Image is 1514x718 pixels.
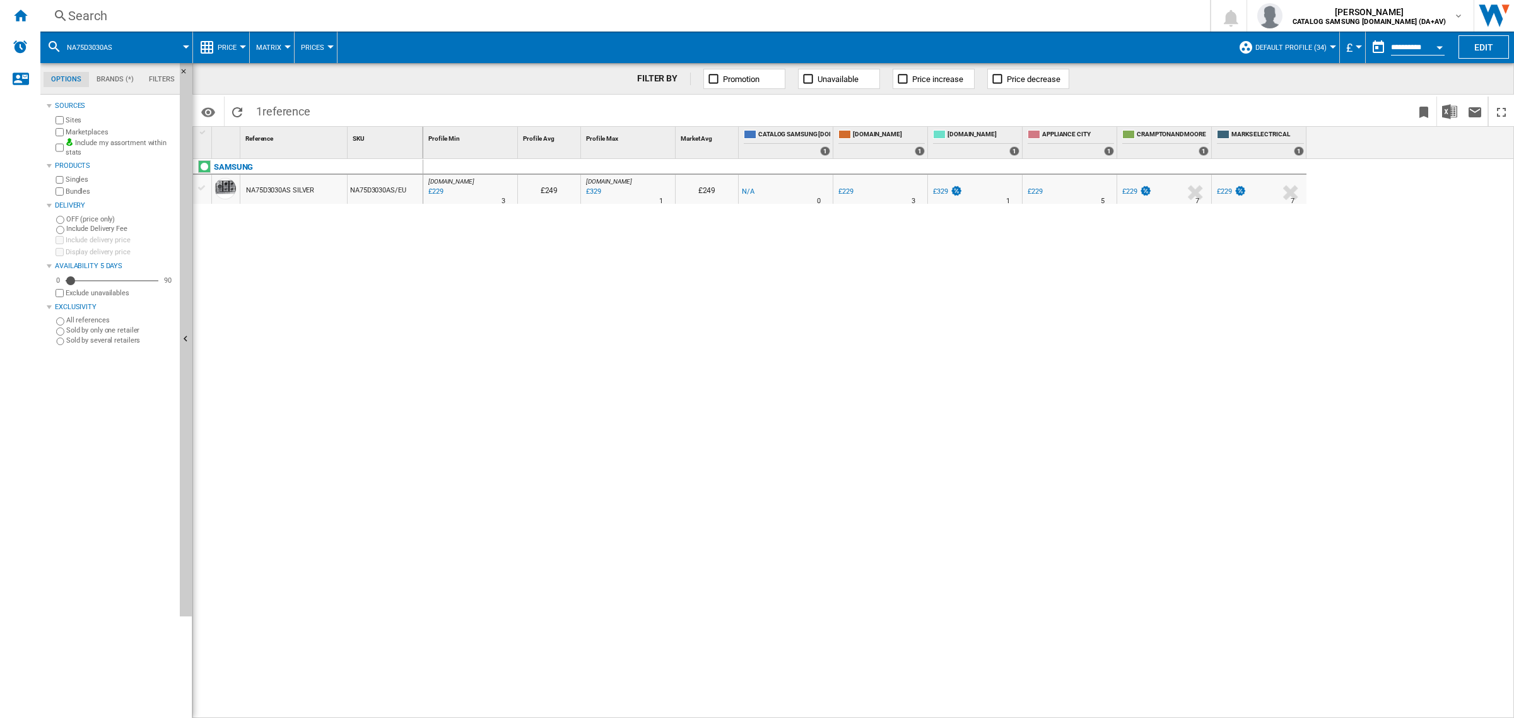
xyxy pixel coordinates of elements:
[428,178,474,185] span: [DOMAIN_NAME]
[301,32,331,63] div: Prices
[502,195,505,208] div: Delivery Time : 3 days
[250,97,317,123] span: 1
[348,175,423,204] div: NA75D3030AS/EU
[56,236,64,244] input: Include delivery price
[1101,195,1105,208] div: Delivery Time : 5 days
[56,289,64,297] input: Display delivery price
[53,276,63,285] div: 0
[55,261,175,271] div: Availability 5 Days
[225,97,250,126] button: Reload
[56,248,64,256] input: Display delivery price
[1462,97,1488,126] button: Send this report by email
[1411,97,1436,126] button: Bookmark this report
[818,74,859,84] span: Unavailable
[214,127,240,146] div: Sort None
[1346,32,1359,63] button: £
[1437,97,1462,126] button: Download in Excel
[44,72,89,87] md-tab-item: Options
[1293,6,1446,18] span: [PERSON_NAME]
[1007,74,1060,84] span: Price decrease
[1214,127,1306,158] div: MARKS ELECTRICAL 1 offers sold by MARKS ELECTRICAL
[56,226,64,234] input: Include Delivery Fee
[56,327,64,336] input: Sold by only one retailer
[426,127,517,146] div: Sort None
[853,130,925,141] span: [DOMAIN_NAME]
[1199,146,1209,156] div: 1 offers sold by CRAMPTONANDMOORE
[89,72,141,87] md-tab-item: Brands (*)
[1009,146,1019,156] div: 1 offers sold by AO.COM
[1428,34,1451,57] button: Open calendar
[817,195,821,208] div: Delivery Time : 0 day
[1255,32,1333,63] button: Default profile (34)
[1025,127,1117,158] div: APPLIANCE CITY 1 offers sold by APPLIANCE CITY
[584,127,675,146] div: Sort None
[66,187,175,196] label: Bundles
[426,185,443,198] div: Last updated : Monday, 15 September 2025 10:05
[1120,185,1152,198] div: £229
[66,175,175,184] label: Singles
[66,138,73,146] img: mysite-bg-18x18.png
[13,39,28,54] img: alerts-logo.svg
[1137,130,1209,141] span: CRAMPTONANDMOORE
[1042,130,1114,141] span: APPLIANCE CITY
[66,138,175,158] label: Include my assortment within stats
[67,32,125,63] button: NA75D3030AS
[66,235,175,245] label: Include delivery price
[56,128,64,136] input: Marketplaces
[1238,32,1333,63] div: Default profile (34)
[350,127,423,146] div: Sort None
[1217,187,1232,196] div: £229
[586,135,618,142] span: Profile Max
[676,175,738,204] div: £249
[893,69,975,89] button: Price increase
[678,127,738,146] div: Market Avg Sort None
[584,185,601,198] div: Last updated : Monday, 15 September 2025 10:05
[67,44,112,52] span: NA75D3030AS
[47,32,186,63] div: NA75D3030AS
[256,32,288,63] button: Matrix
[426,127,517,146] div: Profile Min Sort None
[1234,185,1247,196] img: promotionV3.png
[56,187,64,196] input: Bundles
[584,127,675,146] div: Profile Max Sort None
[243,127,347,146] div: Reference Sort None
[56,317,64,326] input: All references
[56,338,64,346] input: Sold by several retailers
[742,185,754,198] div: N/A
[1340,32,1366,63] md-menu: Currency
[66,215,175,224] label: OFF (price only)
[520,127,580,146] div: Profile Avg Sort None
[56,216,64,224] input: OFF (price only)
[66,288,175,298] label: Exclude unavailables
[56,176,64,184] input: Singles
[678,127,738,146] div: Sort None
[1294,146,1304,156] div: 1 offers sold by MARKS ELECTRICAL
[218,32,243,63] button: Price
[1255,44,1327,52] span: Default profile (34)
[1346,41,1353,54] span: £
[637,73,691,85] div: FILTER BY
[56,140,64,156] input: Include my assortment within stats
[987,69,1069,89] button: Price decrease
[245,135,273,142] span: Reference
[1458,35,1509,59] button: Edit
[55,302,175,312] div: Exclusivity
[586,178,632,185] span: [DOMAIN_NAME]
[518,175,580,204] div: £249
[55,161,175,171] div: Products
[428,135,460,142] span: Profile Min
[180,63,192,616] button: Hide
[66,115,175,125] label: Sites
[523,135,555,142] span: Profile Avg
[1122,187,1137,196] div: £229
[703,69,785,89] button: Promotion
[262,105,310,118] span: reference
[1366,35,1391,60] button: md-calendar
[218,44,237,52] span: Price
[520,127,580,146] div: Sort None
[56,116,64,124] input: Sites
[246,176,314,205] div: NA75D3030AS SILVER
